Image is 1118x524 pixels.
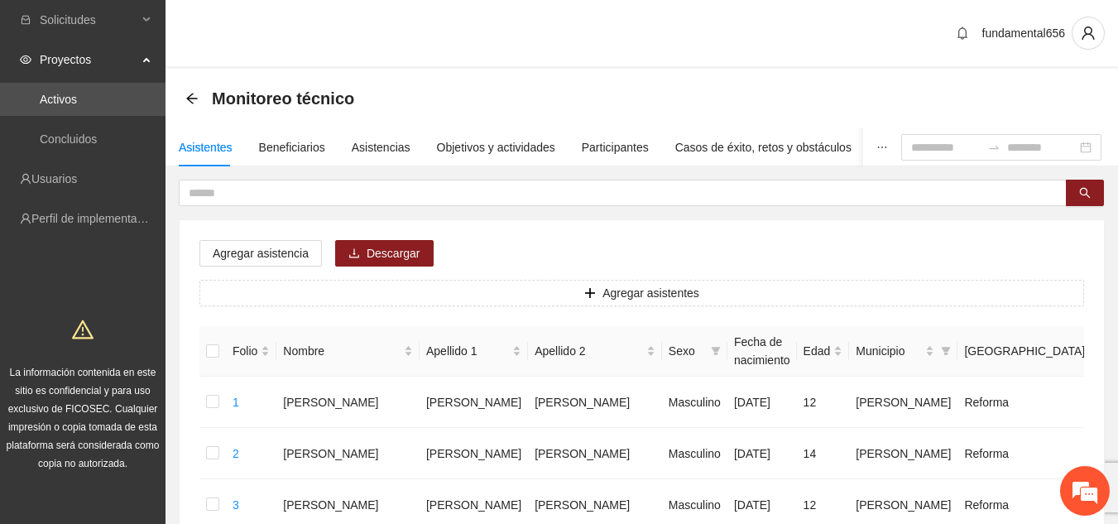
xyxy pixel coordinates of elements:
div: Objetivos y actividades [437,138,555,156]
td: Masculino [662,428,727,479]
span: La información contenida en este sitio es confidencial y para uso exclusivo de FICOSEC. Cualquier... [7,367,160,469]
th: Folio [226,326,276,377]
span: to [987,141,1000,154]
button: bell [949,20,976,46]
td: [PERSON_NAME] [528,428,662,479]
span: Monitoreo técnico [212,85,354,112]
span: Proyectos [40,43,137,76]
th: Apellido 1 [420,326,528,377]
td: [PERSON_NAME] [528,377,662,428]
span: swap-right [987,141,1000,154]
td: [PERSON_NAME] [849,377,957,428]
a: 3 [233,498,239,512]
th: Edad [797,326,850,377]
span: filter [708,339,724,363]
span: Sexo [669,342,704,360]
div: Beneficiarios [259,138,325,156]
td: [PERSON_NAME] [276,377,420,428]
th: Nombre [276,326,420,377]
span: filter [938,339,954,363]
span: Solicitudes [40,3,137,36]
button: Agregar asistencia [199,240,322,267]
a: Activos [40,93,77,106]
span: Edad [804,342,831,360]
div: Casos de éxito, retos y obstáculos [675,138,852,156]
span: fundamental656 [982,26,1065,40]
span: warning [72,319,94,340]
span: plus [584,287,596,300]
span: filter [711,346,721,356]
a: Perfil de implementadora [31,212,161,225]
a: Concluidos [40,132,97,146]
th: Fecha de nacimiento [727,326,797,377]
a: 2 [233,447,239,460]
span: Municipio [856,342,922,360]
div: Participantes [582,138,649,156]
a: Usuarios [31,172,77,185]
td: [DATE] [727,377,797,428]
button: ellipsis [863,128,901,166]
td: 14 [797,428,850,479]
button: plusAgregar asistentes [199,280,1084,306]
span: Apellido 2 [535,342,643,360]
td: [PERSON_NAME] [420,377,528,428]
th: Apellido 2 [528,326,662,377]
td: [PERSON_NAME] [849,428,957,479]
td: 12 [797,377,850,428]
span: Folio [233,342,257,360]
button: search [1066,180,1104,206]
td: Masculino [662,377,727,428]
td: [PERSON_NAME] [276,428,420,479]
span: [GEOGRAPHIC_DATA] [964,342,1085,360]
span: eye [20,54,31,65]
div: Back [185,92,199,106]
span: bell [950,26,975,40]
th: Municipio [849,326,957,377]
td: Reforma [957,428,1104,479]
td: Reforma [957,377,1104,428]
td: [PERSON_NAME] [420,428,528,479]
div: Asistentes [179,138,233,156]
td: [DATE] [727,428,797,479]
span: arrow-left [185,92,199,105]
a: 1 [233,396,239,409]
span: inbox [20,14,31,26]
button: user [1072,17,1105,50]
th: Colonia [957,326,1104,377]
div: Asistencias [352,138,410,156]
span: Descargar [367,244,420,262]
span: user [1072,26,1104,41]
span: Agregar asistencia [213,244,309,262]
span: ellipsis [876,142,888,153]
span: Apellido 1 [426,342,509,360]
span: Agregar asistentes [602,284,699,302]
span: download [348,248,360,261]
span: filter [941,346,951,356]
span: Nombre [283,342,401,360]
button: downloadDescargar [335,240,434,267]
span: search [1079,187,1091,200]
